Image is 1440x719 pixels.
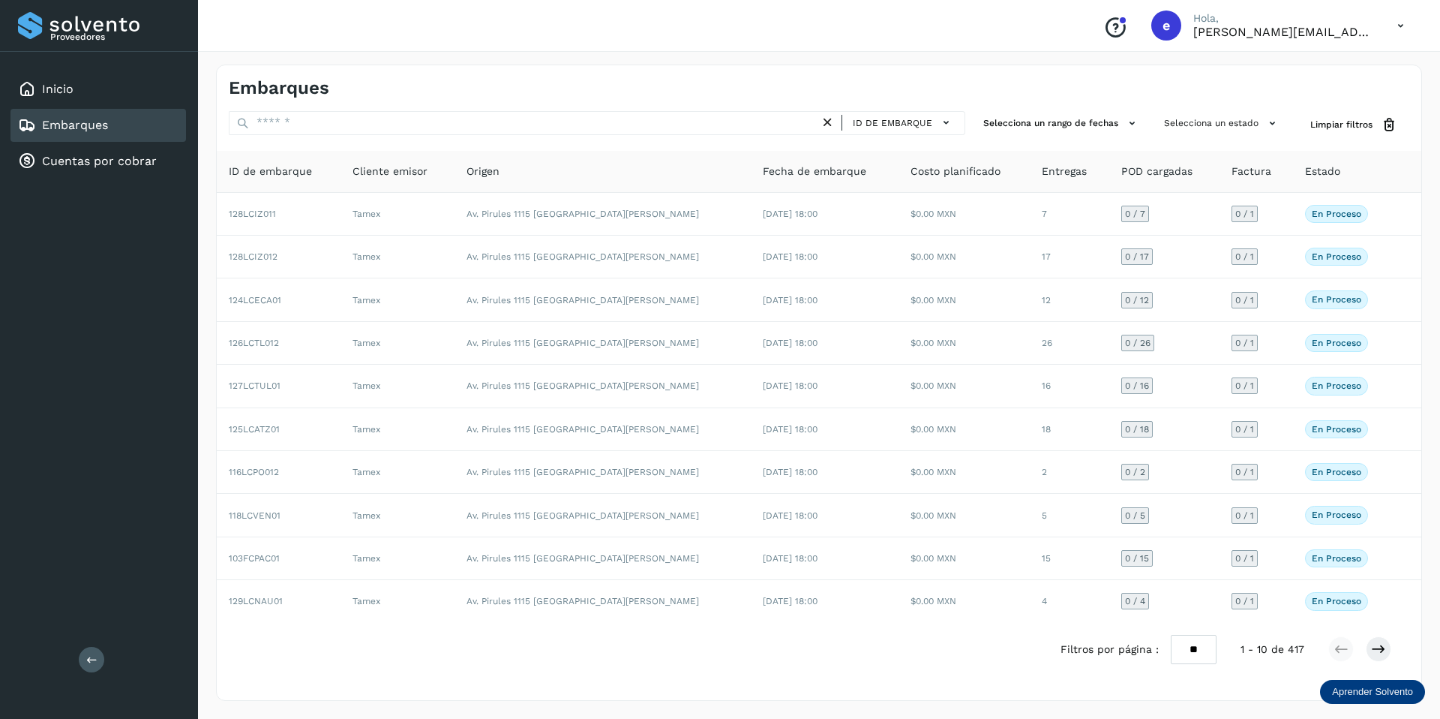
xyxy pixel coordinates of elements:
td: Av. Pirules 1115 [GEOGRAPHIC_DATA][PERSON_NAME] [454,494,751,537]
span: ID de embarque [853,116,932,130]
td: 5 [1030,494,1109,537]
td: 12 [1030,278,1109,321]
p: En proceso [1312,467,1361,477]
div: Cuentas por cobrar [10,145,186,178]
span: [DATE] 18:00 [763,553,817,564]
td: Tamex [340,408,454,451]
span: 129LCNAU01 [229,596,283,606]
div: Aprender Solvento [1320,680,1425,704]
td: 15 [1030,537,1109,580]
span: 0 / 18 [1125,425,1149,434]
span: 126LCTL012 [229,338,279,348]
p: En proceso [1312,553,1361,564]
div: Inicio [10,73,186,106]
button: Selecciona un estado [1158,111,1286,136]
p: Aprender Solvento [1332,686,1413,698]
span: 0 / 1 [1235,597,1254,606]
span: [DATE] 18:00 [763,251,817,262]
span: POD cargadas [1121,164,1192,179]
td: $0.00 MXN [898,236,1030,278]
td: Tamex [340,451,454,494]
td: Tamex [340,193,454,236]
p: Hola, [1193,12,1373,25]
p: Proveedores [50,32,180,42]
button: ID de embarque [848,112,958,134]
button: Limpiar filtros [1298,111,1409,139]
td: Av. Pirules 1115 [GEOGRAPHIC_DATA][PERSON_NAME] [454,278,751,321]
span: [DATE] 18:00 [763,467,817,477]
span: 0 / 1 [1235,252,1254,261]
p: ernesto+temporal@solvento.mx [1193,25,1373,39]
td: $0.00 MXN [898,451,1030,494]
span: 0 / 12 [1125,296,1149,305]
div: Embarques [10,109,186,142]
span: 0 / 1 [1235,338,1254,347]
span: 128LCIZ011 [229,209,276,219]
td: 16 [1030,365,1109,408]
span: Estado [1305,164,1340,179]
span: 127LCTUL01 [229,381,280,391]
span: 0 / 26 [1125,338,1150,347]
span: 0 / 1 [1235,468,1254,477]
td: Tamex [340,494,454,537]
p: En proceso [1312,510,1361,520]
p: En proceso [1312,424,1361,435]
span: Fecha de embarque [763,164,866,179]
span: 0 / 1 [1235,296,1254,305]
span: 0 / 1 [1235,425,1254,434]
span: [DATE] 18:00 [763,510,817,521]
p: En proceso [1312,381,1361,391]
a: Inicio [42,82,73,96]
td: $0.00 MXN [898,193,1030,236]
td: Tamex [340,580,454,622]
span: 0 / 1 [1235,209,1254,218]
span: [DATE] 18:00 [763,424,817,435]
td: $0.00 MXN [898,580,1030,622]
td: 2 [1030,451,1109,494]
td: Tamex [340,365,454,408]
p: En proceso [1312,251,1361,262]
td: 18 [1030,408,1109,451]
span: 116LCPO012 [229,467,279,477]
span: 125LCATZ01 [229,424,280,435]
span: 0 / 7 [1125,209,1145,218]
span: [DATE] 18:00 [763,209,817,219]
td: 17 [1030,236,1109,278]
h4: Embarques [229,77,329,99]
span: 0 / 4 [1125,597,1145,606]
td: $0.00 MXN [898,537,1030,580]
span: Cliente emisor [352,164,427,179]
td: Av. Pirules 1115 [GEOGRAPHIC_DATA][PERSON_NAME] [454,236,751,278]
p: En proceso [1312,338,1361,348]
span: 124LCECA01 [229,295,281,305]
span: 0 / 1 [1235,381,1254,390]
span: 103FCPAC01 [229,553,280,564]
span: 128LCIZ012 [229,251,277,262]
td: Tamex [340,278,454,321]
span: 1 - 10 de 417 [1240,642,1304,657]
td: Av. Pirules 1115 [GEOGRAPHIC_DATA][PERSON_NAME] [454,193,751,236]
p: En proceso [1312,596,1361,606]
button: Selecciona un rango de fechas [977,111,1146,136]
td: Tamex [340,537,454,580]
td: Av. Pirules 1115 [GEOGRAPHIC_DATA][PERSON_NAME] [454,408,751,451]
td: $0.00 MXN [898,322,1030,365]
td: $0.00 MXN [898,494,1030,537]
td: 4 [1030,580,1109,622]
td: Tamex [340,236,454,278]
td: Tamex [340,322,454,365]
span: 0 / 2 [1125,468,1145,477]
span: 0 / 5 [1125,511,1145,520]
span: Factura [1231,164,1271,179]
span: Filtros por página : [1060,642,1159,657]
span: 0 / 1 [1235,511,1254,520]
span: Entregas [1042,164,1087,179]
span: 0 / 17 [1125,252,1149,261]
td: Av. Pirules 1115 [GEOGRAPHIC_DATA][PERSON_NAME] [454,451,751,494]
span: Origen [466,164,499,179]
td: 26 [1030,322,1109,365]
span: [DATE] 18:00 [763,596,817,606]
a: Cuentas por cobrar [42,154,157,168]
td: Av. Pirules 1115 [GEOGRAPHIC_DATA][PERSON_NAME] [454,322,751,365]
td: $0.00 MXN [898,365,1030,408]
